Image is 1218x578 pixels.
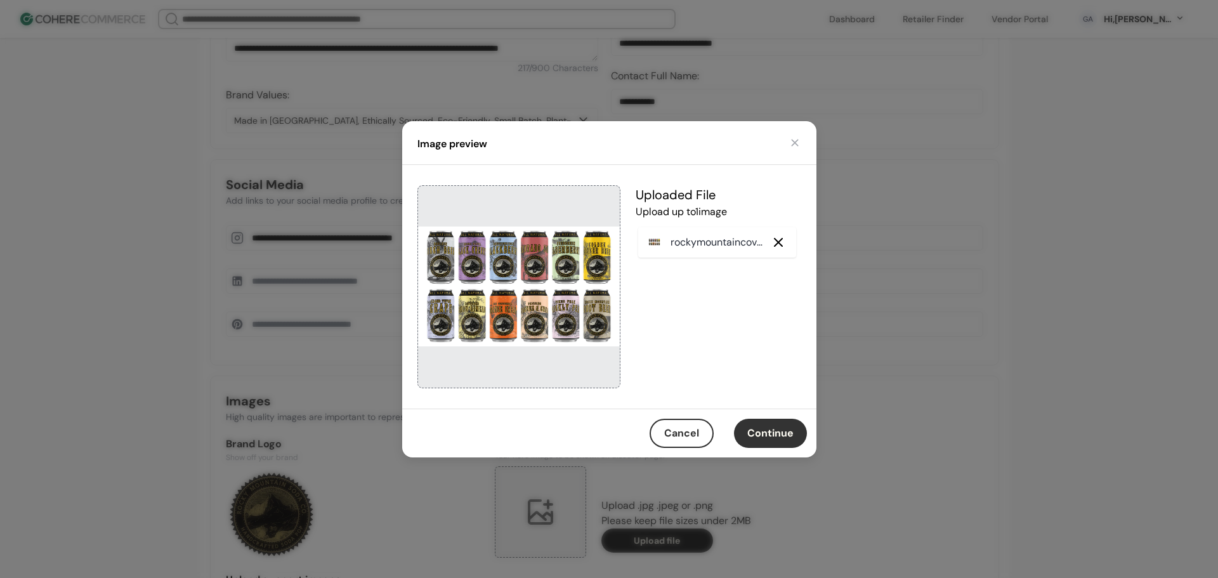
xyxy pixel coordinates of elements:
button: Cancel [650,419,714,448]
h5: Uploaded File [636,185,799,204]
h4: Image preview [417,136,487,152]
p: rockymountaincover_10e49e_.png [671,235,768,250]
p: Upload up to 1 image [636,204,799,220]
button: Continue [734,419,807,448]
